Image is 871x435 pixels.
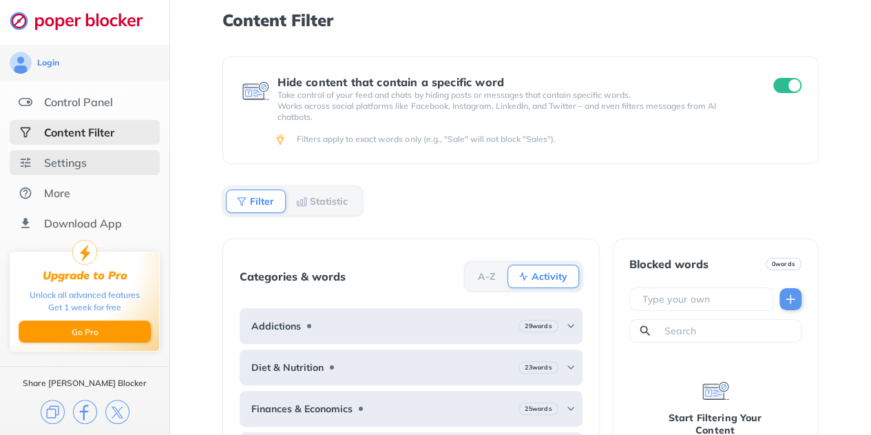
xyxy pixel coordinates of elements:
b: Finances & Economics [251,403,353,414]
b: Activity [532,272,567,281]
b: 0 words [772,259,795,269]
img: Statistic [296,196,307,207]
div: Categories & words [240,270,346,283]
div: Get 1 week for free [48,301,121,314]
img: Filter [236,196,247,207]
div: Control Panel [44,95,113,109]
div: Blocked words [629,258,709,270]
div: Unlock all advanced features [30,289,140,301]
div: Download App [44,216,122,230]
img: features.svg [19,95,32,109]
div: Upgrade to Pro [43,269,127,282]
b: Filter [250,197,274,205]
b: A-Z [478,272,496,281]
img: facebook.svg [73,400,97,424]
p: Take control of your feed and chats by hiding posts or messages that contain specific words. [277,90,748,101]
b: 29 words [525,321,552,331]
img: logo-webpage.svg [10,11,158,30]
p: Works across social platforms like Facebook, Instagram, LinkedIn, and Twitter – and even filters ... [277,101,748,123]
h1: Content Filter [222,11,818,29]
div: Login [37,57,59,68]
div: Settings [44,156,87,170]
input: Search [663,324,795,338]
img: settings.svg [19,156,32,170]
b: Statistic [310,197,348,205]
b: Diet & Nutrition [251,362,324,373]
img: social-selected.svg [19,125,32,139]
img: x.svg [105,400,129,424]
div: Hide content that contain a specific word [277,76,748,88]
div: Filters apply to exact words only (e.g., "Sale" will not block "Sales"). [297,134,799,145]
b: 25 words [525,404,552,414]
img: avatar.svg [10,52,32,74]
button: Go Pro [19,321,151,343]
b: 23 words [525,363,552,372]
div: Content Filter [44,125,114,139]
div: More [44,186,70,200]
b: Addictions [251,321,301,332]
img: Activity [518,271,529,282]
img: download-app.svg [19,216,32,230]
img: upgrade-to-pro.svg [72,240,97,265]
div: Share [PERSON_NAME] Blocker [23,378,147,389]
img: copy.svg [41,400,65,424]
input: Type your own [641,292,768,306]
img: about.svg [19,186,32,200]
